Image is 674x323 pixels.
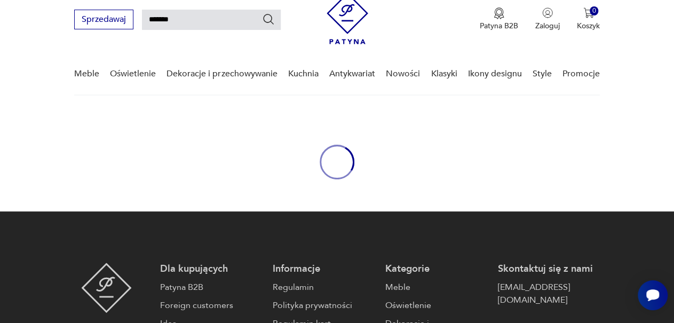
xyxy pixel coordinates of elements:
a: Meble [74,53,99,94]
p: Dla kupujących [160,263,262,275]
a: Sprzedawaj [74,17,133,24]
a: Ikony designu [468,53,522,94]
a: Promocje [562,53,600,94]
p: Informacje [273,263,375,275]
a: Antykwariat [329,53,375,94]
p: Kategorie [385,263,487,275]
p: Skontaktuj się z nami [498,263,600,275]
a: Nowości [386,53,420,94]
img: Ikonka użytkownika [542,7,553,18]
a: Meble [385,281,487,294]
p: Patyna B2B [480,21,518,31]
button: 0Koszyk [577,7,600,31]
a: Klasyki [431,53,457,94]
button: Sprzedawaj [74,10,133,29]
a: Patyna B2B [160,281,262,294]
img: Ikona koszyka [583,7,594,18]
div: 0 [590,6,599,15]
a: Foreign customers [160,299,262,312]
img: Patyna - sklep z meblami i dekoracjami vintage [81,263,132,313]
button: Szukaj [262,13,275,26]
a: Oświetlenie [385,299,487,312]
iframe: Smartsupp widget button [638,280,668,310]
a: Dekoracje i przechowywanie [166,53,277,94]
p: Koszyk [577,21,600,31]
img: Ikona medalu [494,7,504,19]
a: [EMAIL_ADDRESS][DOMAIN_NAME] [498,281,600,306]
button: Patyna B2B [480,7,518,31]
a: Polityka prywatności [273,299,375,312]
button: Zaloguj [535,7,560,31]
a: Style [533,53,552,94]
a: Kuchnia [288,53,319,94]
a: Ikona medaluPatyna B2B [480,7,518,31]
a: Regulamin [273,281,375,294]
p: Zaloguj [535,21,560,31]
a: Oświetlenie [110,53,156,94]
